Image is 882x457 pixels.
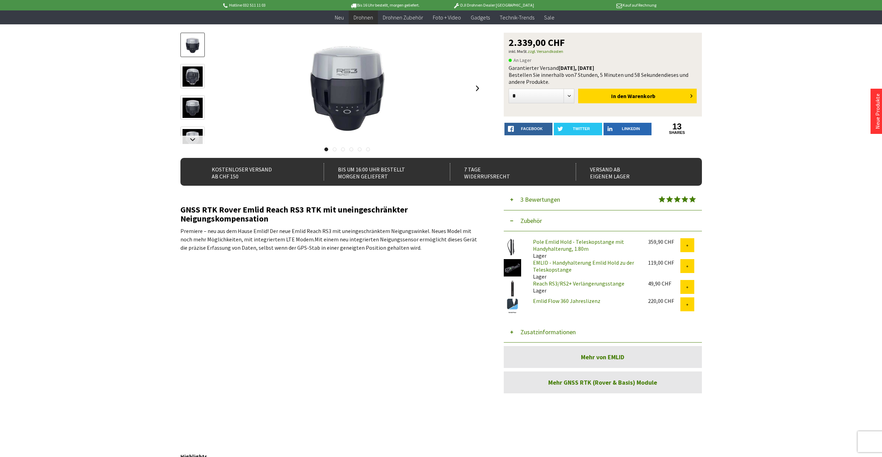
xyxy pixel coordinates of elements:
[439,1,548,9] p: DJI Drohnen Dealer [GEOGRAPHIC_DATA]
[648,280,680,287] div: 49,90 CHF
[354,14,373,21] span: Drohnen
[504,259,521,276] img: EMLID - Handyhalterung Emlid Hold zu der Teleskopstange
[509,64,697,85] div: Garantierter Versand Bestellen Sie innerhalb von dieses und andere Produkte.
[292,33,403,144] img: REACH RS3 von Emlid - GNSS-Empfänger mit Neigungssensor
[648,238,680,245] div: 359,90 CHF
[521,127,543,131] span: facebook
[180,236,477,251] span: Mit einem neu integrierten Neigungssensor ermöglicht dieses Gerät die präzise Erfassung von Daten...
[504,123,553,135] a: facebook
[504,371,702,393] a: Mehr GNSS RTK (Rover & Basis) Module
[576,163,687,181] div: Versand ab eigenem Lager
[222,1,331,9] p: Hotline 032 511 11 03
[533,238,624,252] a: Pole Emlid Hold - Teleskopstange mit Handyhalterung, 1.80m
[527,238,642,259] div: Lager
[383,14,423,21] span: Drohnen Zubehör
[622,127,640,131] span: LinkedIn
[548,1,656,9] p: Kauf auf Rechnung
[611,93,626,99] span: In den
[573,127,590,131] span: twitter
[533,259,634,273] a: EMLID - Handyhalterung Emlid Hold zu der Teleskopstange
[509,38,565,47] span: 2.339,00 CHF
[504,238,521,256] img: Pole Emlid Hold - Teleskopstange mit Handyhalterung, 1.80m
[504,189,702,210] button: 3 Bewertungen
[648,297,680,304] div: 220,00 CHF
[180,259,483,443] iframe: YouTube video player
[554,123,602,135] a: twitter
[527,280,642,294] div: Lager
[500,14,534,21] span: Technik-Trends
[378,10,428,25] a: Drohnen Zubehör
[450,163,561,181] div: 7 Tage Widerrufsrecht
[504,322,702,343] button: Zusatzinformationen
[653,123,701,130] a: 13
[528,49,563,54] a: zzgl. Versandkosten
[466,10,495,25] a: Gadgets
[180,227,477,251] span: Premiere – neu aus dem Hause Emlid! Der neue Emlid Reach RS3 mit uneingeschränktem Neigungswinkel...
[504,210,702,231] button: Zubehör
[533,297,600,304] a: Emlid Flow 360 Jahreslizenz
[324,163,435,181] div: Bis um 16:00 Uhr bestellt Morgen geliefert
[628,93,655,99] span: Warenkorb
[330,10,349,25] a: Neu
[533,280,624,287] a: Reach RS3/RS2+ Verlängerungsstange
[349,10,378,25] a: Drohnen
[331,1,439,9] p: Bis 16 Uhr bestellt, morgen geliefert.
[539,10,559,25] a: Sale
[653,130,701,135] a: shares
[504,297,521,315] img: Emlid Flow 360 Jahreslizenz
[495,10,539,25] a: Technik-Trends
[504,280,521,297] img: Reach RS3/RS2+ Verlängerungsstange
[527,259,642,280] div: Lager
[509,56,532,64] span: An Lager
[180,205,483,223] h2: GNSS RTK Rover Emlid Reach RS3 RTK mit uneingeschränkter Neigungskompensation
[544,14,555,21] span: Sale
[183,35,203,55] img: Vorschau: REACH RS3 von Emlid - GNSS-Empfänger mit Neigungssensor
[428,10,466,25] a: Foto + Video
[509,47,697,56] p: inkl. MwSt.
[874,94,881,129] a: Neue Produkte
[604,123,652,135] a: LinkedIn
[198,163,309,181] div: Kostenloser Versand ab CHF 150
[335,14,344,21] span: Neu
[648,259,680,266] div: 119,00 CHF
[559,64,594,71] b: [DATE], [DATE]
[471,14,490,21] span: Gadgets
[578,89,697,103] button: In den Warenkorb
[574,71,664,78] span: 7 Stunden, 5 Minuten und 58 Sekunden
[504,346,702,368] a: Mehr von EMLID
[433,14,461,21] span: Foto + Video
